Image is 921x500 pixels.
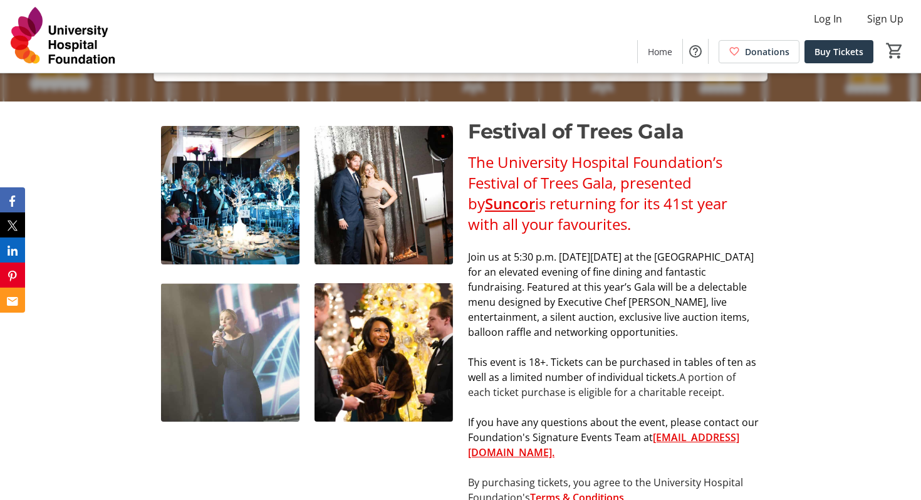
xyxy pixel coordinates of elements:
span: The University Hospital Foundation’s Festival of Trees Gala, presented by [468,152,722,214]
button: Log In [804,9,852,29]
img: undefined [315,126,453,264]
span: This event is 18+. Tickets can be purchased in tables of ten as well as a limited number of indiv... [468,355,756,384]
a: [EMAIL_ADDRESS][DOMAIN_NAME]. [468,430,739,459]
a: Suncor [485,193,535,214]
span: is returning for its 41st year with all your favourites. [468,193,727,234]
p: A portion of each ticket purchase is eligible for a charitable receipt. [468,355,760,400]
span: Sign Up [867,11,903,26]
span: If you have any questions about the event, please contact our Foundation's Signature Events Team at [468,415,759,444]
span: Join us at 5:30 p.m. [DATE][DATE] at the [GEOGRAPHIC_DATA] for an elevated evening of fine dining... [468,250,754,339]
a: Home [638,40,682,63]
img: University Hospital Foundation's Logo [8,5,119,68]
img: undefined [161,283,299,422]
button: Help [683,39,708,64]
a: Buy Tickets [804,40,873,63]
span: Home [648,45,672,58]
button: Cart [883,39,906,62]
span: Donations [745,45,789,58]
button: Sign Up [857,9,913,29]
img: undefined [315,283,453,422]
span: Festival of Trees Gala [468,119,684,143]
span: Buy Tickets [814,45,863,58]
span: Log In [814,11,842,26]
img: undefined [161,126,299,264]
a: Donations [719,40,799,63]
